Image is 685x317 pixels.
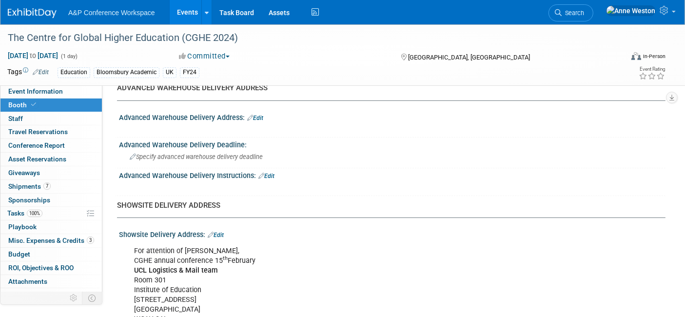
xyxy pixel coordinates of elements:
[87,237,94,244] span: 3
[639,67,665,72] div: Event Rating
[8,169,40,177] span: Giveaways
[0,180,102,193] a: Shipments7
[0,139,102,152] a: Conference Report
[7,209,42,217] span: Tasks
[8,141,65,149] span: Conference Report
[60,53,78,59] span: (1 day)
[7,51,59,60] span: [DATE] [DATE]
[58,67,90,78] div: Education
[176,51,234,61] button: Committed
[8,223,37,231] span: Playbook
[8,155,66,163] span: Asset Reservations
[8,128,68,136] span: Travel Reservations
[27,210,42,217] span: 100%
[0,99,102,112] a: Booth
[8,277,47,285] span: Attachments
[8,87,63,95] span: Event Information
[0,112,102,125] a: Staff
[117,83,658,93] div: ADVANCED WAREHOUSE DELIVERY ADDRESS
[223,255,228,261] sup: th
[258,173,274,179] a: Edit
[408,54,530,61] span: [GEOGRAPHIC_DATA], [GEOGRAPHIC_DATA]
[68,9,155,17] span: A&P Conference Workspace
[562,9,584,17] span: Search
[7,67,49,78] td: Tags
[8,8,57,18] img: ExhibitDay
[0,220,102,234] a: Playbook
[0,275,102,288] a: Attachments
[0,85,102,98] a: Event Information
[6,291,22,298] span: more
[134,266,217,275] b: UCL Logistics & Mail team
[0,125,102,139] a: Travel Reservations
[82,292,102,304] td: Toggle Event Tabs
[0,248,102,261] a: Budget
[119,110,665,123] div: Advanced Warehouse Delivery Address:
[606,5,656,16] img: Anne Weston
[28,52,38,59] span: to
[8,250,30,258] span: Budget
[117,200,658,211] div: SHOWSITE DELIVERY ADDRESS
[247,115,263,121] a: Edit
[568,51,665,65] div: Event Format
[94,67,159,78] div: Bloomsbury Academic
[180,67,199,78] div: FY24
[0,166,102,179] a: Giveaways
[0,288,102,301] a: more
[31,102,36,107] i: Booth reservation complete
[548,4,593,21] a: Search
[8,237,94,244] span: Misc. Expenses & Credits
[119,227,665,240] div: Showsite Delivery Address:
[8,182,51,190] span: Shipments
[631,52,641,60] img: Format-Inperson.png
[119,168,665,181] div: Advanced Warehouse Delivery Instructions:
[33,69,49,76] a: Edit
[163,67,176,78] div: UK
[43,182,51,190] span: 7
[0,153,102,166] a: Asset Reservations
[8,101,38,109] span: Booth
[8,264,74,272] span: ROI, Objectives & ROO
[0,261,102,275] a: ROI, Objectives & ROO
[0,194,102,207] a: Sponsorships
[0,207,102,220] a: Tasks100%
[8,196,50,204] span: Sponsorships
[4,29,609,47] div: The Centre for Global Higher Education (CGHE 2024)
[119,138,665,150] div: Advanced Warehouse Delivery Deadline:
[65,292,82,304] td: Personalize Event Tab Strip
[643,53,665,60] div: In-Person
[208,232,224,238] a: Edit
[130,153,263,160] span: Specify advanced warehouse delivery deadline
[8,115,23,122] span: Staff
[0,234,102,247] a: Misc. Expenses & Credits3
